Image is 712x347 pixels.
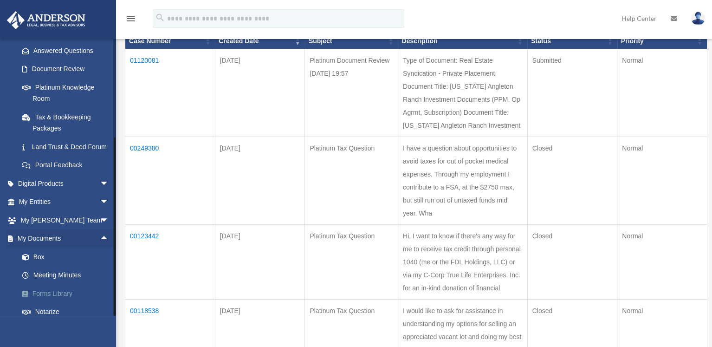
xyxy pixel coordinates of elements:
[13,303,123,321] a: Notarize
[100,174,118,193] span: arrow_drop_down
[13,60,118,79] a: Document Review
[617,49,707,137] td: Normal
[305,225,398,300] td: Platinum Tax Question
[527,33,617,49] th: Status: activate to sort column ascending
[125,33,215,49] th: Case Number: activate to sort column ascending
[13,41,114,60] a: Answered Questions
[125,137,215,225] td: 00249380
[13,108,118,137] a: Tax & Bookkeeping Packages
[617,225,707,300] td: Normal
[6,211,123,229] a: My [PERSON_NAME] Teamarrow_drop_down
[100,193,118,212] span: arrow_drop_down
[125,13,136,24] i: menu
[527,137,617,225] td: Closed
[527,225,617,300] td: Closed
[13,266,123,285] a: Meeting Minutes
[155,13,165,23] i: search
[215,225,305,300] td: [DATE]
[13,284,123,303] a: Forms Library
[4,11,88,29] img: Anderson Advisors Platinum Portal
[398,137,527,225] td: I have a question about opportunities to avoid taxes for out of pocket medical expenses. Through ...
[215,49,305,137] td: [DATE]
[100,211,118,230] span: arrow_drop_down
[398,49,527,137] td: Type of Document: Real Estate Syndication - Private Placement Document Title: [US_STATE] Angleton...
[215,137,305,225] td: [DATE]
[215,33,305,49] th: Created Date: activate to sort column ascending
[13,137,118,156] a: Land Trust & Deed Forum
[398,225,527,300] td: Hi, I want to know if there's any way for me to receive tax credit through personal 1040 (me or t...
[6,229,123,248] a: My Documentsarrow_drop_up
[305,33,398,49] th: Subject: activate to sort column ascending
[13,248,123,266] a: Box
[398,33,527,49] th: Description: activate to sort column ascending
[691,12,705,25] img: User Pic
[13,78,118,108] a: Platinum Knowledge Room
[125,16,136,24] a: menu
[527,49,617,137] td: Submitted
[617,137,707,225] td: Normal
[100,229,118,249] span: arrow_drop_up
[6,174,123,193] a: Digital Productsarrow_drop_down
[617,33,707,49] th: Priority: activate to sort column ascending
[305,49,398,137] td: Platinum Document Review [DATE] 19:57
[305,137,398,225] td: Platinum Tax Question
[125,225,215,300] td: 00123442
[125,49,215,137] td: 01120081
[13,156,118,175] a: Portal Feedback
[6,193,123,211] a: My Entitiesarrow_drop_down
